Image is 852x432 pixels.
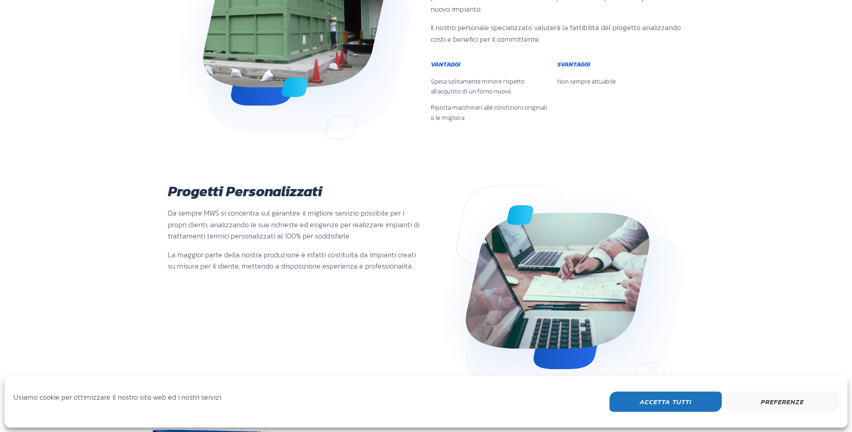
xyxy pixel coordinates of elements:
h6: Vantaggi [431,62,551,68]
button: Accetta Tutti [609,392,722,412]
p: Spesa solitamente minore rispetto all’acquisto di un forno nuovo [431,77,551,97]
div: Usiamo cookie per ottimizzare il nostro sito web ed i nostri servizi. [13,392,222,410]
p: Il nostro personale specializzato valuterà la fattibilità del progetto analizzando costi e benefi... [431,22,684,45]
h2: Progetti Personalizzati [168,184,422,198]
button: Preferenze [726,392,839,412]
p: Riporta macchinari alle condizioni originali o le migliora [431,103,551,123]
p: La maggior parte della nostra produzione è infatti costituita da impianti creati su misura per il... [168,249,422,272]
h6: Svantaggi [557,62,684,68]
p: Da sempre MWS si concentra sul garantire il migliore servizio possibile per i propri clienti, ana... [168,207,422,242]
p: Non sempre attuabile [557,77,684,87]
